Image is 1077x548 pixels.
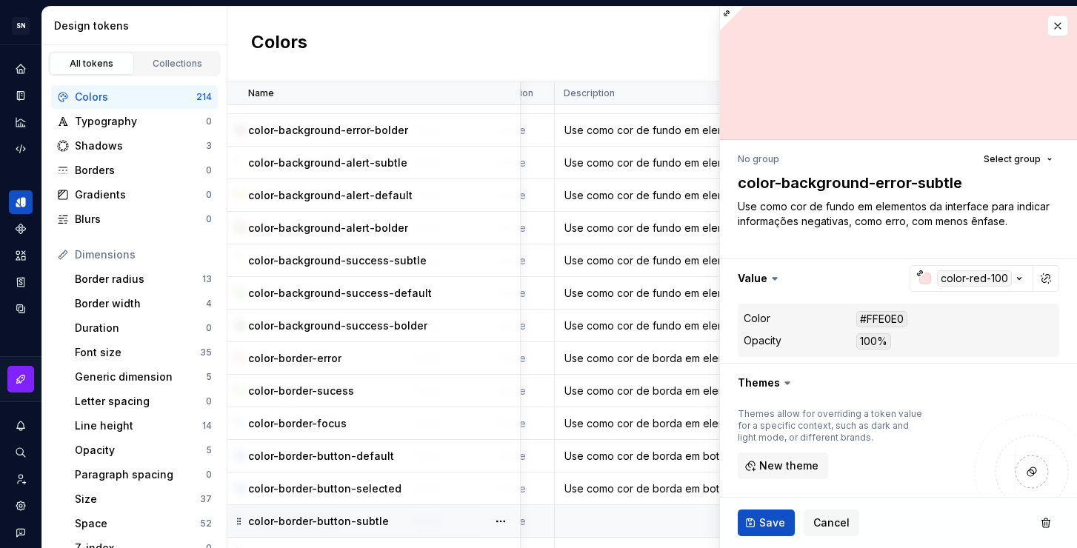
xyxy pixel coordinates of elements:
div: Use como cor de borda em botões no estado selecionado. [556,481,825,496]
div: Duration [75,321,206,335]
div: 0 [206,116,212,127]
a: Opacity5 [69,438,218,462]
div: Use como cor de borda em elementos da interface no estado foco. [556,416,825,431]
div: Line height [75,418,202,433]
div: Design tokens [54,19,221,33]
div: Use como cor de borda em elementos da interface para indicar informações positivas, como sucesso. [556,384,825,398]
div: Collections [141,58,215,70]
div: Use como cor de fundo em elementos da interface para indicar informações de alerta, como avisos, ... [556,156,825,170]
div: 5 [206,444,212,456]
p: color-border-error [248,351,341,366]
button: Contact support [9,521,33,544]
button: Search ⌘K [9,441,33,464]
div: Use como cor de fundo em elementos da interface para indicar informações de alerta, como avisos. [556,188,825,203]
button: Notifications [9,414,33,438]
textarea: color-background-error-subtle [735,170,1056,196]
div: Components [9,217,33,241]
div: Space [75,516,200,531]
a: Colors214 [51,85,218,109]
button: Select group [977,149,1059,170]
div: 0 [206,164,212,176]
p: color-background-error-bolder [248,123,408,138]
a: Assets [9,244,33,267]
div: Opacity [75,443,206,458]
button: Cancel [804,509,859,536]
button: New theme [738,452,828,479]
a: Design tokens [9,190,33,214]
div: 52 [200,518,212,529]
div: 0 [206,189,212,201]
a: Home [9,57,33,81]
div: All tokens [55,58,129,70]
div: Use como cor de fundo em elementos da interface para indicar informações positivas, como sucesso,... [556,318,825,333]
a: Letter spacing0 [69,390,218,413]
button: SN [3,10,39,41]
p: color-border-button-default [248,449,394,464]
div: 4 [206,298,212,310]
div: 3 [206,140,212,152]
div: Size [75,492,200,507]
div: 0 [206,395,212,407]
div: Border radius [75,272,202,287]
div: 37 [200,493,212,505]
div: 214 [196,91,212,103]
a: Duration0 [69,316,218,340]
div: Paragraph spacing [75,467,206,482]
a: Invite team [9,467,33,491]
p: color-background-success-default [248,286,432,301]
div: Font size [75,345,200,360]
div: Blurs [75,212,206,227]
button: Save [738,509,795,536]
a: Space52 [69,512,218,535]
span: Save [759,515,785,530]
div: Use como cor de borda em elementos da interface para indicar informações negativas, como erro. [556,351,825,366]
div: Opacity [744,333,781,348]
a: Code automation [9,137,33,161]
div: Use como cor de fundo em elementos da interface para indicar informações positivas, como sucesso. [556,286,825,301]
a: Font size35 [69,341,218,364]
a: Blurs0 [51,207,218,231]
p: color-background-alert-subtle [248,156,407,170]
span: Cancel [813,515,850,530]
div: Generic dimension [75,370,206,384]
div: Use como cor de fundo em elementos da interface para indicar informações positivas, como sucesso,... [556,253,825,268]
p: Description [564,87,615,99]
div: Typography [75,114,206,129]
a: Typography0 [51,110,218,133]
div: Colors [75,90,196,104]
div: Shadows [75,138,206,153]
a: Border radius13 [69,267,218,291]
a: Documentation [9,84,33,107]
div: Gradients [75,187,206,202]
p: color-background-success-subtle [248,253,427,268]
a: Borders0 [51,158,218,182]
a: Line height14 [69,414,218,438]
div: Use como cor de fundo em elementos da interface para indicar informações negativas, como erro, co... [556,123,825,138]
a: Gradients0 [51,183,218,207]
div: 35 [200,347,212,358]
a: Storybook stories [9,270,33,294]
a: Border width4 [69,292,218,315]
a: Generic dimension5 [69,365,218,389]
a: Data sources [9,297,33,321]
a: Settings [9,494,33,518]
div: 13 [202,273,212,285]
div: SN [12,17,30,35]
p: color-background-alert-default [248,188,413,203]
p: color-border-button-subtle [248,514,389,529]
div: Letter spacing [75,394,206,409]
a: Analytics [9,110,33,134]
h2: Colors [251,30,307,57]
